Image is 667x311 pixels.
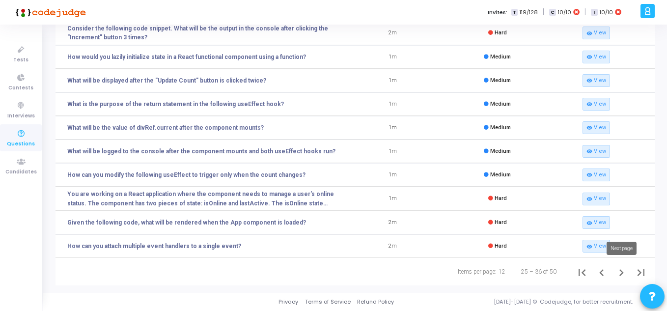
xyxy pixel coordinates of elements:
div: Hard [488,195,507,203]
td: 1m [340,140,445,163]
a: visibilityView [583,216,610,229]
div: Medium [484,100,511,109]
span: Questions [7,140,35,148]
a: visibilityView [583,98,610,111]
i: visibility [586,196,592,201]
a: visibilityView [583,74,610,87]
a: Terms of Service [305,298,351,306]
i: visibility [586,172,592,177]
span: | [584,7,586,17]
a: visibilityView [583,240,610,253]
a: visibilityView [583,27,610,39]
span: 10/10 [600,8,613,17]
a: visibilityView [583,193,610,205]
button: First page [572,262,592,282]
a: Given the following code, what will be rendered when the App component is loaded? [67,218,306,227]
div: Medium [484,171,511,179]
span: I [591,9,597,16]
a: You are working on a React application where the component needs to manage a user's online status... [67,190,340,207]
td: 1m [340,163,445,187]
td: 2m [340,21,445,45]
td: 1m [340,45,445,69]
a: Privacy [278,298,298,306]
a: visibilityView [583,169,610,181]
td: 2m [340,234,445,258]
i: visibility [586,220,592,226]
div: Hard [488,29,507,37]
a: Refund Policy [357,298,394,306]
div: Hard [488,219,507,227]
button: Last page [631,262,651,282]
span: T [511,9,518,16]
div: Medium [484,147,511,156]
a: visibilityView [583,121,610,134]
td: 2m [340,211,445,234]
i: visibility [586,78,592,83]
span: Candidates [5,168,37,176]
span: 10/10 [558,8,571,17]
div: Hard [488,242,507,251]
div: [DATE]-[DATE] © Codejudge, for better recruitment. [394,298,655,306]
span: C [549,9,556,16]
i: visibility [586,30,592,36]
button: Next page [611,262,631,282]
span: Contests [8,84,33,92]
div: Items per page: [458,267,497,276]
div: Medium [484,124,511,132]
div: Medium [484,53,511,61]
button: Previous page [592,262,611,282]
label: Invites: [488,8,507,17]
td: 1m [340,92,445,116]
div: 12 [499,267,505,276]
td: 1m [340,187,445,211]
span: | [543,7,544,17]
a: How would you lazily initialize state in a React functional component using a function? [67,53,306,61]
a: What is the purpose of the return statement in the following useEffect hook? [67,100,284,109]
i: visibility [586,148,592,154]
i: visibility [586,244,592,249]
a: How can you attach multiple event handlers to a single event? [67,242,241,251]
td: 1m [340,69,445,92]
span: Tests [13,56,28,64]
img: logo [12,2,86,22]
i: visibility [586,125,592,130]
div: 25 – 36 of 50 [521,267,556,276]
td: 1m [340,116,445,140]
a: visibilityView [583,51,610,63]
a: What will be displayed after the "Update Count" button is clicked twice? [67,76,266,85]
span: 119/128 [520,8,538,17]
div: Next page [607,242,637,255]
div: Medium [484,77,511,85]
a: What will be logged to the console after the component mounts and both useEffect hooks run? [67,147,335,156]
a: visibilityView [583,145,610,158]
i: visibility [586,54,592,59]
a: What will be the value of divRef.current after the component mounts? [67,123,264,132]
a: How can you modify the following useEffect to trigger only when the count changes? [67,170,306,179]
span: Interviews [7,112,35,120]
a: Consider the following code snippet. What will be the output in the console after clicking the "I... [67,24,340,42]
i: visibility [586,101,592,107]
